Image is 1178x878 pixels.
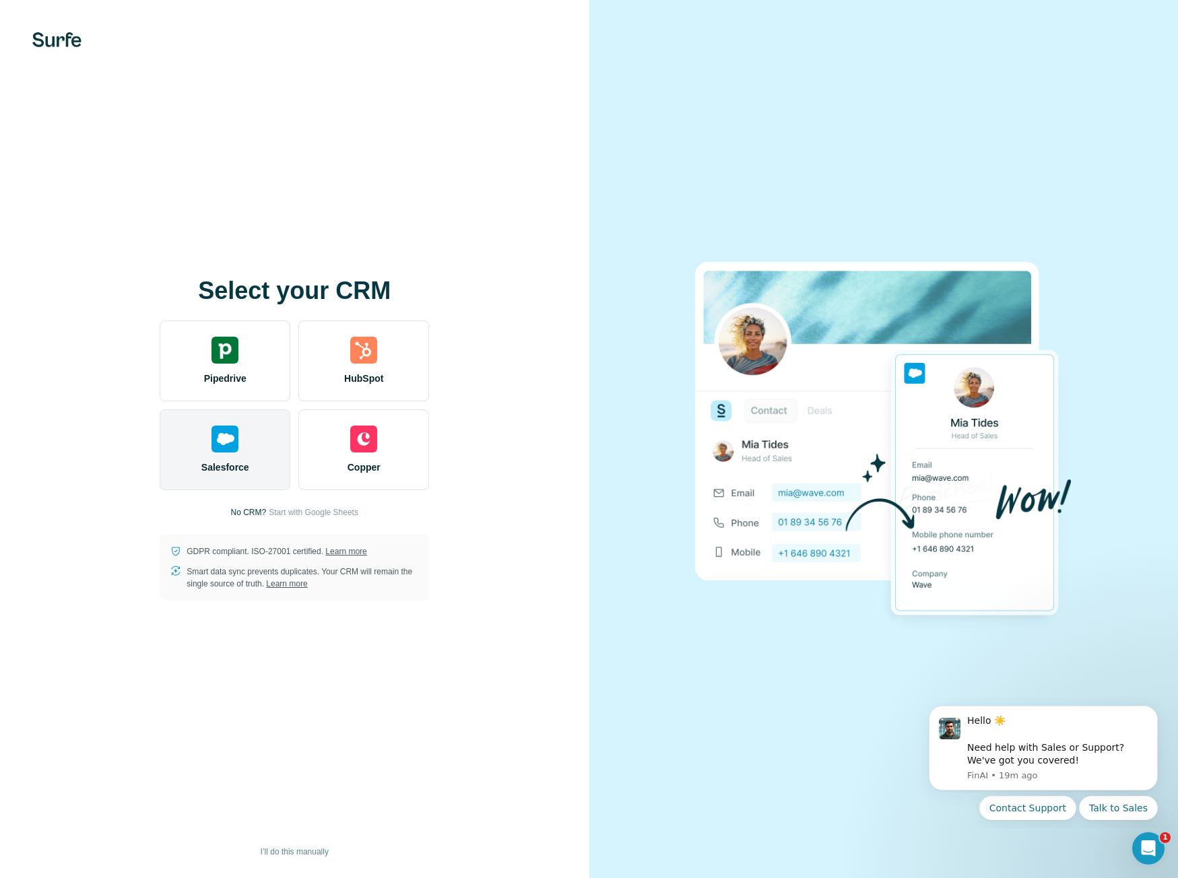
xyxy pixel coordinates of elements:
[348,461,381,474] span: Copper
[160,277,429,304] h1: Select your CRM
[325,547,366,556] a: Learn more
[201,461,249,474] span: Salesforce
[344,372,383,385] span: HubSpot
[909,694,1178,828] iframe: Intercom notifications message
[204,372,247,385] span: Pipedrive
[695,239,1072,639] img: SALESFORCE image
[211,337,238,364] img: pipedrive's logo
[350,337,377,364] img: hubspot's logo
[1160,832,1171,843] span: 1
[211,426,238,452] img: salesforce's logo
[231,506,267,518] p: No CRM?
[269,506,358,518] button: Start with Google Sheets
[350,426,377,452] img: copper's logo
[266,579,307,588] a: Learn more
[1132,832,1165,865] iframe: Intercom live chat
[32,32,81,47] img: Surfe's logo
[251,842,338,862] button: I’ll do this manually
[261,846,329,858] span: I’ll do this manually
[187,566,418,590] p: Smart data sync prevents duplicates. Your CRM will remain the single source of truth.
[187,545,366,558] p: GDPR compliant. ISO-27001 certified.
